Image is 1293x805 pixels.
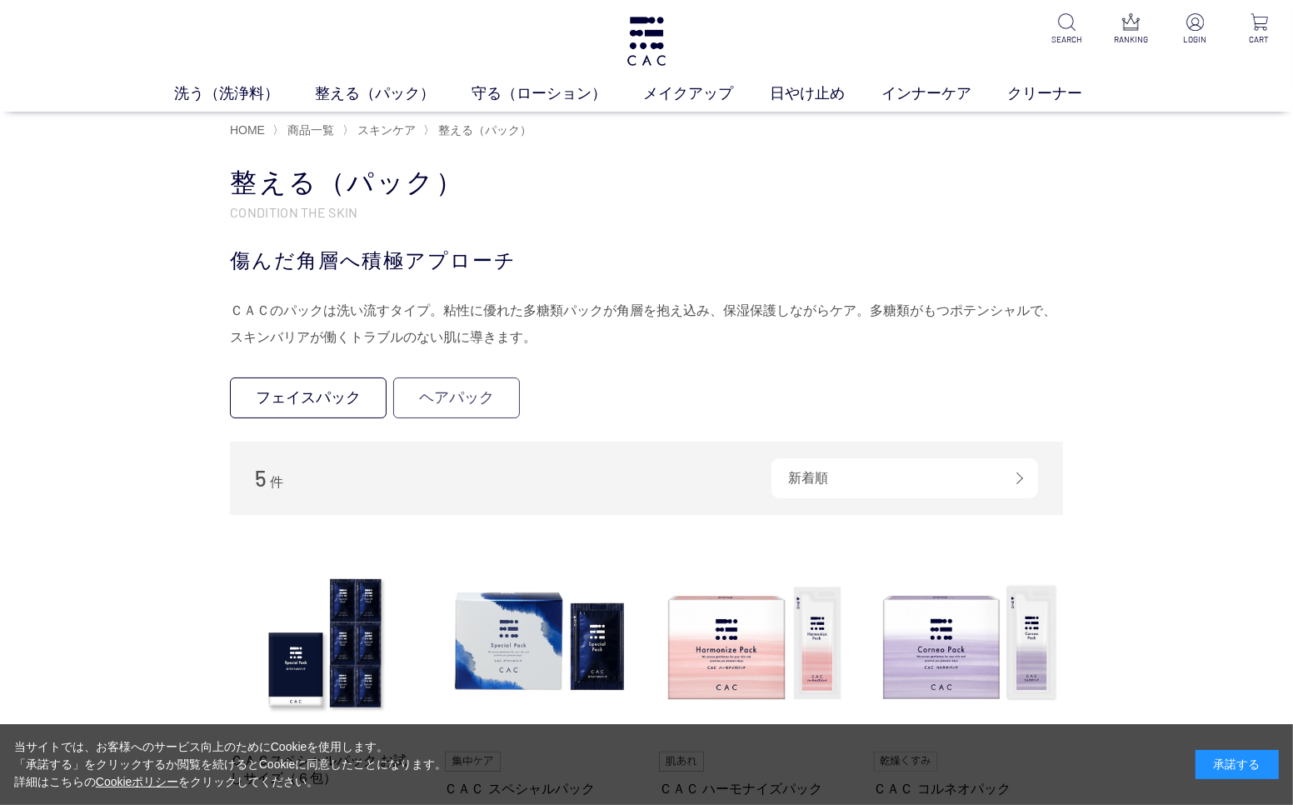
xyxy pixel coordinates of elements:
[357,123,416,137] span: スキンケア
[874,548,1064,738] img: ＣＡＣ コルネオパック
[472,82,643,104] a: 守る（ローション）
[1239,13,1280,46] a: CART
[230,377,387,418] a: フェイスパック
[287,123,334,137] span: 商品一覧
[284,123,334,137] a: 商品一覧
[1175,33,1216,46] p: LOGIN
[445,548,635,738] img: ＣＡＣ スペシャルパック
[423,122,536,138] li: 〉
[1111,13,1151,46] a: RANKING
[771,458,1038,498] div: 新着順
[625,17,668,66] img: logo
[230,203,1063,221] p: CONDITION THE SKIN
[1046,13,1087,46] a: SEARCH
[435,123,532,137] a: 整える（パック）
[14,738,447,791] div: 当サイトでは、お客様へのサービス向上のためにCookieを使用します。 「承諾する」をクリックするか閲覧を続けるとCookieに同意したことになります。 詳細はこちらの をクリックしてください。
[1111,33,1151,46] p: RANKING
[1196,750,1279,779] div: 承諾する
[1175,13,1216,46] a: LOGIN
[643,82,770,104] a: メイクアップ
[96,775,179,788] a: Cookieポリシー
[770,82,881,104] a: 日やけ止め
[659,548,849,738] img: ＣＡＣ ハーモナイズパック
[270,475,283,489] span: 件
[174,82,316,104] a: 洗う（洗浄料）
[230,297,1063,351] div: ＣＡＣのパックは洗い流すタイプ。粘性に優れた多糖類パックが角層を抱え込み、保湿保護しながらケア。多糖類がもつポテンシャルで、スキンバリアが働くトラブルのない肌に導きます。
[393,377,520,418] a: ヘアパック
[1239,33,1280,46] p: CART
[230,246,1063,276] div: 傷んだ角層へ積極アプローチ
[255,465,267,491] span: 5
[438,123,532,137] span: 整える（パック）
[1008,82,1120,104] a: クリーナー
[272,122,338,138] li: 〉
[1046,33,1087,46] p: SEARCH
[354,123,416,137] a: スキンケア
[230,548,420,738] img: ＣＡＣスペシャルパック お試しサイズ（６包）
[342,122,420,138] li: 〉
[315,82,472,104] a: 整える（パック）
[230,165,1063,201] h1: 整える（パック）
[230,123,265,137] a: HOME
[881,82,1008,104] a: インナーケア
